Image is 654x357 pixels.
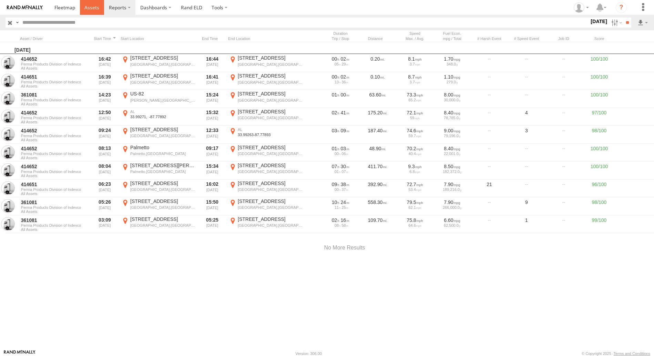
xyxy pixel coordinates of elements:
div: 15:34 [DATE] [199,162,225,179]
div: [GEOGRAPHIC_DATA],[GEOGRAPHIC_DATA] [130,80,195,85]
div: [GEOGRAPHIC_DATA],[GEOGRAPHIC_DATA] [238,62,303,67]
a: 414652 [21,56,88,62]
div: 558.30 [360,198,395,215]
div: 8.40 [436,110,468,116]
div: 40.4 [399,152,431,156]
div: [37441s] 18/08/2025 05:26 - 18/08/2025 15:50 [324,199,357,205]
a: 361081 [21,199,88,205]
div: [8177s] 18/08/2025 03:09 - 18/08/2025 05:25 [324,217,357,223]
span: Filter Results to this Group [21,84,88,88]
label: Click to View Event Location [228,91,304,107]
span: Filter Results to this Group [21,120,88,124]
div: Palmetto [130,144,195,151]
div: Click to Sort [360,36,395,41]
div: 75.8 [399,217,431,223]
span: 16 [341,217,349,223]
div: 99/100 [584,216,615,233]
div: [144s] 18/08/2025 16:42 - 18/08/2025 16:44 [324,56,357,62]
div: [STREET_ADDRESS] [238,91,303,97]
div: 06:23 [DATE] [92,180,118,197]
span: Perma Products Division of Indevco [21,80,88,84]
span: 33.99271 [130,115,149,119]
div: US-82 [130,91,195,97]
span: Filter Results to this Group [21,227,88,232]
div: 22,001.0 [436,152,468,156]
span: Filter Results to this Group [21,192,88,196]
div: 14:23 [DATE] [92,91,118,107]
div: 8.7 [399,74,431,80]
div: [GEOGRAPHIC_DATA],[GEOGRAPHIC_DATA] [130,187,195,192]
div: 16:42 [DATE] [92,55,118,71]
div: 8.1 [399,56,431,62]
a: 414652 [21,127,88,134]
a: View Asset in Asset Management [1,110,15,123]
div: 30,000.0 [436,98,468,102]
span: 13 [335,80,340,84]
div: 16:39 [DATE] [92,73,118,89]
div: Score [584,36,615,41]
div: 187.40 [360,126,395,143]
a: View Asset in Asset Management [1,74,15,88]
a: View Asset in Asset Management [1,163,15,177]
span: Filter Results to this Group [21,138,88,142]
div: Palmetto,[GEOGRAPHIC_DATA] [130,151,195,156]
div: 279.0 [436,80,468,84]
div: [STREET_ADDRESS] [238,162,303,169]
div: 109.70 [360,216,395,233]
div: 79.5 [399,199,431,205]
div: 12:33 [DATE] [199,126,225,143]
a: View Asset in Asset Management [1,199,15,213]
a: View Asset in Asset Management [1,127,15,141]
span: 02 [332,110,339,115]
label: Click to View Event Location [228,109,304,125]
div: [27030s] 18/08/2025 08:04 - 18/08/2025 15:34 [324,163,357,170]
div: 1.10 [436,74,468,80]
div: 16:02 [DATE] [199,180,225,197]
label: Click to View Event Location [121,109,196,125]
div: 3 [509,126,544,143]
div: 79,196.0 [436,134,468,138]
div: 96/100 [584,180,615,197]
div: [GEOGRAPHIC_DATA],[GEOGRAPHIC_DATA] [238,151,303,156]
div: 59.7 [399,134,431,138]
div: 62,500.0 [436,223,468,227]
a: 361081 [21,217,88,223]
span: 09 [332,182,339,187]
label: Export results as... [637,18,648,28]
span: 02 [341,74,349,80]
div: 74.6 [399,127,431,134]
span: Perma Products Division of Indevco [21,223,88,227]
div: [STREET_ADDRESS] [130,73,195,79]
label: Click to View Event Location [228,55,304,71]
div: 08:04 [DATE] [92,162,118,179]
div: 73.3 [399,92,431,98]
div: Click to Sort [20,36,89,41]
div: [STREET_ADDRESS] [238,109,303,115]
div: [34706s] 18/08/2025 06:23 - 18/08/2025 16:02 [324,181,357,187]
label: Search Filter Options [609,18,623,28]
div: 266,000.0 [436,205,468,210]
label: Click to View Event Location [121,198,196,215]
span: 00 [332,56,339,62]
span: Perma Products Division of Indevco [21,205,88,210]
div: 0.20 [360,55,395,71]
div: [GEOGRAPHIC_DATA],[GEOGRAPHIC_DATA] [238,80,303,85]
div: 59 [399,116,431,120]
div: [STREET_ADDRESS][PERSON_NAME] [130,162,195,169]
label: [DATE] [589,18,609,25]
a: Terms and Conditions [614,351,650,356]
div: 15:32 [DATE] [199,109,225,125]
span: 30 [341,164,349,169]
a: 414652 [21,145,88,152]
a: View Asset in Asset Management [1,56,15,70]
div: 6.8 [399,170,431,174]
span: 09 [341,128,349,133]
span: Filter Results to this Group [21,156,88,160]
span: 08 [335,223,340,227]
a: View Asset in Asset Management [1,217,15,231]
label: Click to View Event Location [228,73,304,89]
div: 05:26 [DATE] [92,198,118,215]
span: 01 [332,92,339,98]
label: Click to View Event Location [228,144,304,161]
label: Click to View Event Location [121,73,196,89]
